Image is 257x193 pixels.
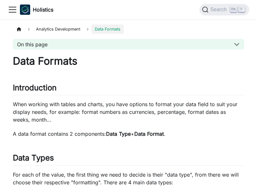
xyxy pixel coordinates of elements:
span: Data Formats [92,24,124,34]
p: For each of the value, the first thing we need to decide is their "data type", from there we will... [13,171,244,186]
h2: Introduction [13,83,244,95]
p: When working with tables and charts, you have options to format your data field to suit your disp... [13,100,244,124]
button: Search (Ctrl+K) [199,4,249,15]
b: Holistics [33,6,53,14]
a: HolisticsHolistics [20,5,53,15]
button: Toggle navigation bar [8,5,17,14]
a: Home page [13,24,25,34]
h1: Data Formats [13,55,244,68]
strong: Data Format [134,131,164,137]
button: On this page [13,39,244,50]
img: Holistics [20,5,30,15]
strong: Data Type [106,131,131,137]
h2: Data Types [13,153,244,165]
span: Analytics Development [33,24,84,34]
p: A data format contains 2 components: + . [13,130,244,138]
span: Search [208,7,231,13]
nav: Breadcrumbs [13,24,244,34]
kbd: K [238,6,245,12]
